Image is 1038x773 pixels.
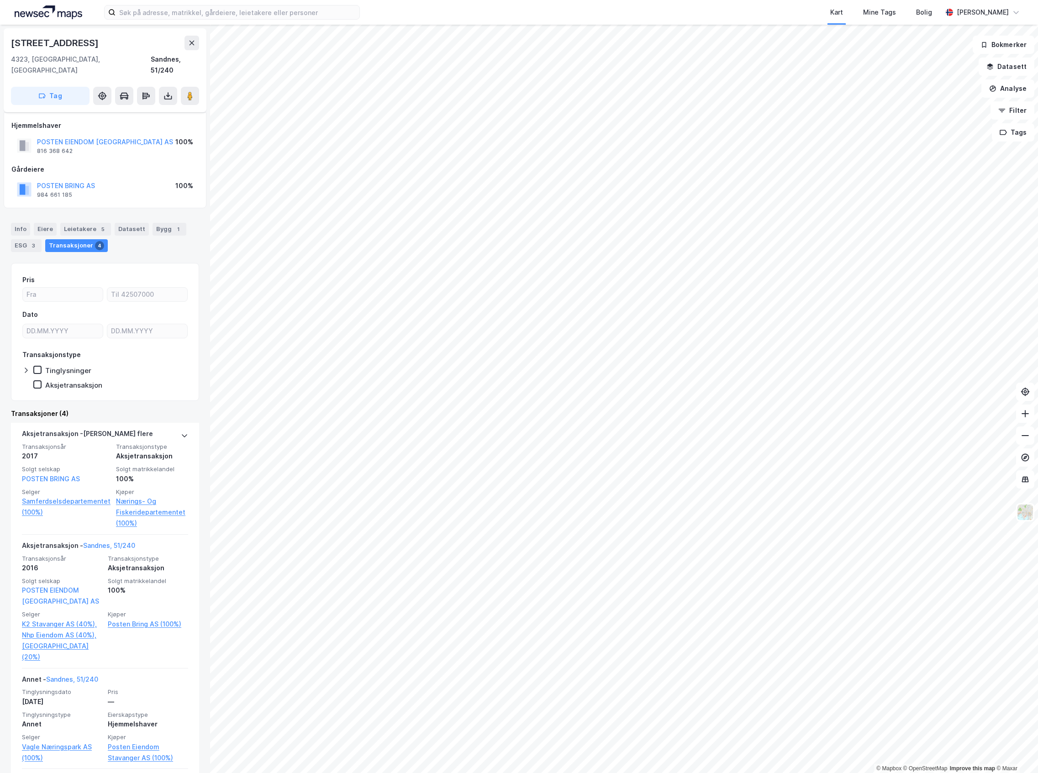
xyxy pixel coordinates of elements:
[45,381,102,389] div: Aksjetransaksjon
[116,496,188,529] a: Nærings- Og Fiskeridepartementet (100%)
[11,223,30,236] div: Info
[34,223,57,236] div: Eiere
[83,542,135,549] a: Sandnes, 51/240
[116,5,359,19] input: Søk på adresse, matrikkel, gårdeiere, leietakere eller personer
[973,36,1034,54] button: Bokmerker
[22,711,102,719] span: Tinglysningstype
[950,765,995,772] a: Improve this map
[22,309,38,320] div: Dato
[22,741,102,763] a: Vagle Næringspark AS (100%)
[108,610,188,618] span: Kjøper
[151,54,199,76] div: Sandnes, 51/240
[116,488,188,496] span: Kjøper
[15,5,82,19] img: logo.a4113a55bc3d86da70a041830d287a7e.svg
[37,147,73,155] div: 816 368 642
[174,225,183,234] div: 1
[107,288,187,301] input: Til 42507000
[22,496,111,518] a: Samferdselsdepartementet (100%)
[957,7,1009,18] div: [PERSON_NAME]
[108,741,188,763] a: Posten Eiendom Stavanger AS (100%)
[108,733,188,741] span: Kjøper
[116,473,188,484] div: 100%
[29,241,38,250] div: 3
[981,79,1034,98] button: Analyse
[22,540,135,555] div: Aksjetransaksjon -
[108,563,188,573] div: Aksjetransaksjon
[46,675,98,683] a: Sandnes, 51/240
[153,223,186,236] div: Bygg
[22,577,102,585] span: Solgt selskap
[979,58,1034,76] button: Datasett
[11,120,199,131] div: Hjemmelshaver
[95,241,104,250] div: 4
[45,239,108,252] div: Transaksjoner
[98,225,107,234] div: 5
[11,239,42,252] div: ESG
[22,555,102,563] span: Transaksjonsår
[22,586,99,605] a: POSTEN EIENDOM [GEOGRAPHIC_DATA] AS
[107,324,187,338] input: DD.MM.YYYY
[116,465,188,473] span: Solgt matrikkelandel
[22,443,111,451] span: Transaksjonsår
[108,585,188,596] div: 100%
[11,408,199,419] div: Transaksjoner (4)
[22,488,111,496] span: Selger
[116,451,188,462] div: Aksjetransaksjon
[22,475,80,483] a: POSTEN BRING AS
[11,87,90,105] button: Tag
[916,7,932,18] div: Bolig
[22,610,102,618] span: Selger
[108,688,188,696] span: Pris
[60,223,111,236] div: Leietakere
[108,555,188,563] span: Transaksjonstype
[22,719,102,730] div: Annet
[22,696,102,707] div: [DATE]
[22,688,102,696] span: Tinglysningsdato
[23,288,103,301] input: Fra
[903,765,948,772] a: OpenStreetMap
[108,696,188,707] div: —
[22,274,35,285] div: Pris
[992,729,1038,773] iframe: Chat Widget
[22,733,102,741] span: Selger
[22,563,102,573] div: 2016
[11,36,100,50] div: [STREET_ADDRESS]
[22,641,102,663] a: [GEOGRAPHIC_DATA] (20%)
[108,711,188,719] span: Eierskapstype
[11,164,199,175] div: Gårdeiere
[115,223,149,236] div: Datasett
[23,324,103,338] input: DD.MM.YYYY
[991,101,1034,120] button: Filter
[992,123,1034,142] button: Tags
[45,366,91,375] div: Tinglysninger
[830,7,843,18] div: Kart
[175,137,193,147] div: 100%
[175,180,193,191] div: 100%
[1017,504,1034,521] img: Z
[11,54,151,76] div: 4323, [GEOGRAPHIC_DATA], [GEOGRAPHIC_DATA]
[992,729,1038,773] div: Kontrollprogram for chat
[22,674,98,689] div: Annet -
[22,465,111,473] span: Solgt selskap
[22,451,111,462] div: 2017
[108,719,188,730] div: Hjemmelshaver
[22,428,153,443] div: Aksjetransaksjon - [PERSON_NAME] flere
[37,191,72,199] div: 984 661 185
[22,619,102,630] a: K2 Stavanger AS (40%),
[116,443,188,451] span: Transaksjonstype
[108,577,188,585] span: Solgt matrikkelandel
[22,349,81,360] div: Transaksjonstype
[22,630,102,641] a: Nhp Eiendom AS (40%),
[863,7,896,18] div: Mine Tags
[876,765,901,772] a: Mapbox
[108,619,188,630] a: Posten Bring AS (100%)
